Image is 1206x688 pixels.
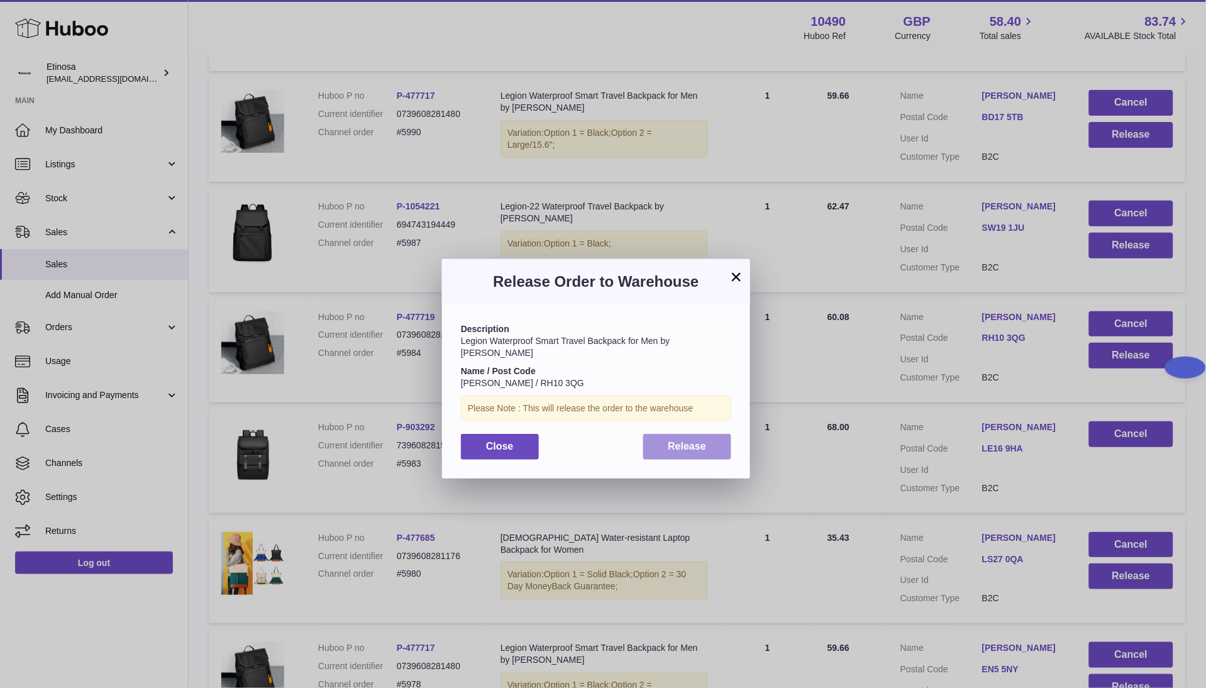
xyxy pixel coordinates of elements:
[729,269,744,284] button: ×
[461,378,584,388] span: [PERSON_NAME] / RH10 3QG
[668,441,707,452] span: Release
[461,434,539,460] button: Close
[461,324,509,334] strong: Description
[486,441,514,452] span: Close
[461,336,670,358] span: Legion Waterproof Smart Travel Backpack for Men by [PERSON_NAME]
[643,434,732,460] button: Release
[461,272,731,292] h3: Release Order to Warehouse
[461,366,536,376] strong: Name / Post Code
[461,396,731,421] div: Please Note : This will release the order to the warehouse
